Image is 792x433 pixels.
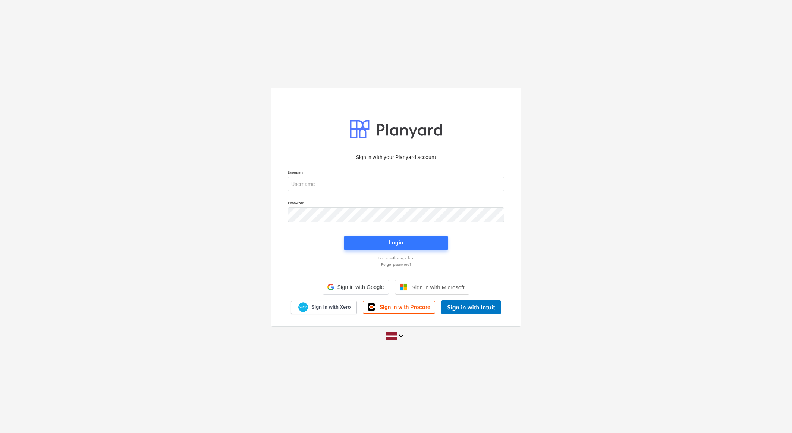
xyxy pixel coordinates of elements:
i: keyboard_arrow_down [397,331,406,340]
span: Sign in with Xero [311,304,351,311]
a: Log in with magic link [284,256,508,261]
p: Sign in with your Planyard account [288,153,504,161]
a: Sign in with Xero [291,301,357,314]
span: Sign in with Google [337,284,384,290]
p: Username [288,170,504,177]
a: Forgot password? [284,262,508,267]
img: Microsoft logo [400,283,407,291]
a: Sign in with Procore [363,301,435,314]
input: Username [288,177,504,191]
p: Password [288,200,504,207]
div: Login [389,238,403,247]
span: Sign in with Microsoft [412,284,465,290]
img: Xero logo [298,302,308,312]
div: Sign in with Google [323,280,389,295]
button: Login [344,236,448,250]
span: Sign in with Procore [380,304,430,311]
